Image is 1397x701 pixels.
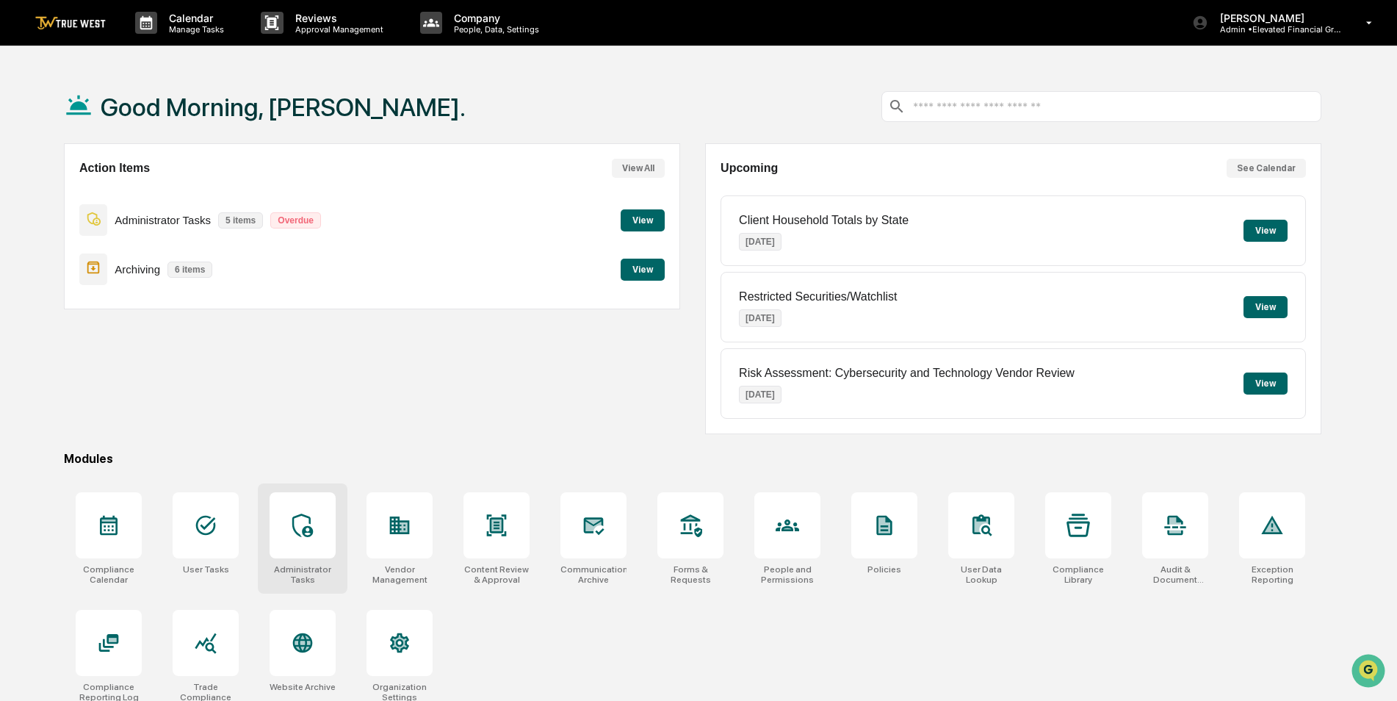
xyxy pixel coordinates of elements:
[657,564,723,585] div: Forms & Requests
[367,564,433,585] div: Vendor Management
[250,117,267,134] button: Start new chat
[79,162,150,175] h2: Action Items
[721,162,778,175] h2: Upcoming
[50,127,186,139] div: We're available if you need us!
[50,112,241,127] div: Start new chat
[560,564,627,585] div: Communications Archive
[1227,159,1306,178] button: See Calendar
[218,212,263,229] p: 5 items
[1208,24,1345,35] p: Admin • Elevated Financial Group
[754,564,820,585] div: People and Permissions
[621,209,665,231] button: View
[107,187,118,198] div: 🗄️
[270,564,336,585] div: Administrator Tasks
[157,12,231,24] p: Calendar
[101,179,188,206] a: 🗄️Attestations
[867,564,901,575] div: Policies
[1239,564,1305,585] div: Exception Reporting
[270,212,321,229] p: Overdue
[35,16,106,30] img: logo
[1208,12,1345,24] p: [PERSON_NAME]
[115,263,160,276] p: Archiving
[15,187,26,198] div: 🖐️
[739,367,1075,380] p: Risk Assessment: Cybersecurity and Technology Vendor Review
[442,12,546,24] p: Company
[1243,296,1288,318] button: View
[76,564,142,585] div: Compliance Calendar
[1350,653,1390,692] iframe: Open customer support
[121,185,182,200] span: Attestations
[621,259,665,281] button: View
[64,452,1321,466] div: Modules
[739,386,781,403] p: [DATE]
[270,682,336,692] div: Website Archive
[284,24,391,35] p: Approval Management
[1243,220,1288,242] button: View
[115,214,211,226] p: Administrator Tasks
[739,309,781,327] p: [DATE]
[9,179,101,206] a: 🖐️Preclearance
[9,207,98,234] a: 🔎Data Lookup
[104,248,178,260] a: Powered byPylon
[15,31,267,54] p: How can we help?
[1243,373,1288,395] button: View
[612,159,665,178] button: View All
[739,214,909,227] p: Client Household Totals by State
[15,215,26,226] div: 🔎
[167,262,212,278] p: 6 items
[29,213,93,228] span: Data Lookup
[1045,564,1111,585] div: Compliance Library
[183,564,229,575] div: User Tasks
[442,24,546,35] p: People, Data, Settings
[621,212,665,226] a: View
[463,564,530,585] div: Content Review & Approval
[621,262,665,276] a: View
[157,24,231,35] p: Manage Tasks
[739,290,897,303] p: Restricted Securities/Watchlist
[1142,564,1208,585] div: Audit & Document Logs
[29,185,95,200] span: Preclearance
[948,564,1014,585] div: User Data Lookup
[146,249,178,260] span: Pylon
[15,112,41,139] img: 1746055101610-c473b297-6a78-478c-a979-82029cc54cd1
[101,93,466,122] h1: Good Morning, [PERSON_NAME].
[739,233,781,251] p: [DATE]
[284,12,391,24] p: Reviews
